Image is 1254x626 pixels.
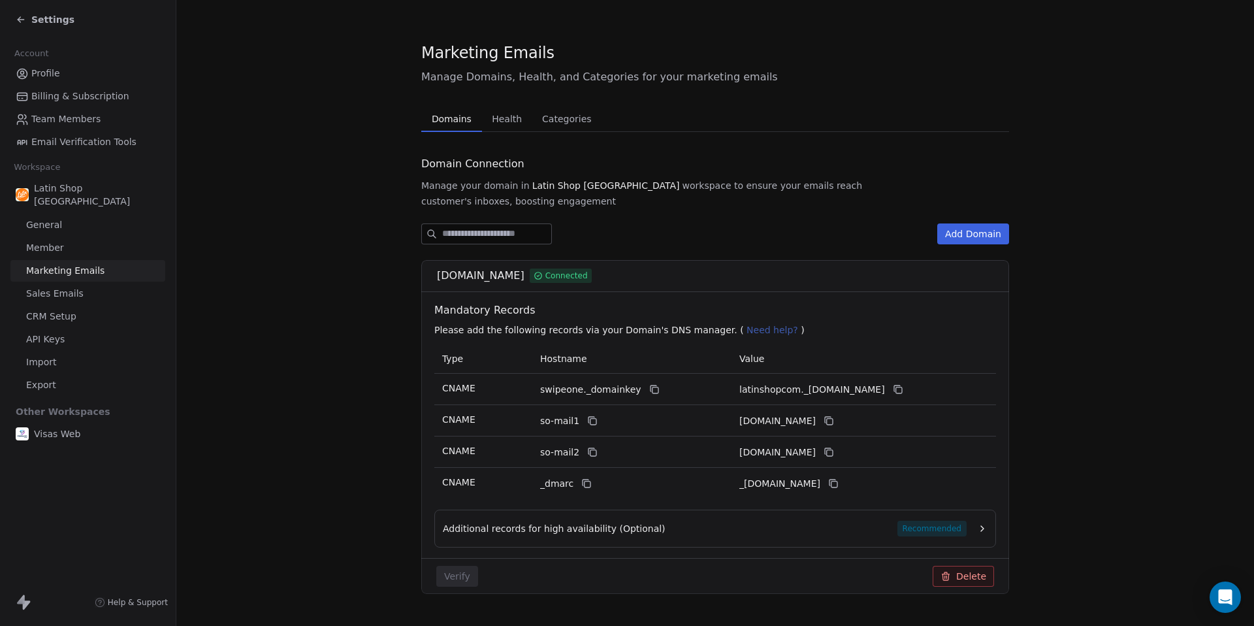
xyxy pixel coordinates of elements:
span: Domains [426,110,477,128]
span: Team Members [31,112,101,126]
span: _dmarc.swipeone.email [739,477,820,491]
span: Sales Emails [26,287,84,301]
span: Visas Web [34,427,80,440]
span: Help & Support [108,597,168,608]
span: Manage Domains, Health, and Categories for your marketing emails [421,69,1009,85]
img: Untitled%20Project%20-%20logo%20original.png [16,188,29,201]
span: Settings [31,13,74,26]
span: CNAME [442,414,475,425]
a: Profile [10,63,165,84]
span: workspace to ensure your emails reach [683,179,863,192]
p: Type [442,352,524,366]
span: Export [26,378,56,392]
button: Delete [933,566,994,587]
span: Latin Shop [GEOGRAPHIC_DATA] [532,179,680,192]
button: Verify [436,566,478,587]
a: Member [10,237,165,259]
span: API Keys [26,333,65,346]
span: Workspace [8,157,66,177]
a: Import [10,352,165,373]
span: Marketing Emails [26,264,104,278]
p: Please add the following records via your Domain's DNS manager. ( ) [434,323,1001,337]
span: Connected [545,270,588,282]
span: _dmarc [540,477,573,491]
span: Marketing Emails [421,43,555,63]
span: Latin Shop [GEOGRAPHIC_DATA] [34,182,160,208]
button: Additional records for high availability (Optional)Recommended [443,521,988,536]
span: Domain Connection [421,156,524,172]
span: Billing & Subscription [31,90,129,103]
span: so-mail1 [540,414,579,428]
span: Account [8,44,54,63]
span: Other Workspaces [10,401,116,422]
a: Settings [16,13,74,26]
a: Email Verification Tools [10,131,165,153]
a: Marketing Emails [10,260,165,282]
button: Add Domain [937,223,1009,244]
span: CNAME [442,383,475,393]
a: Billing & Subscription [10,86,165,107]
a: API Keys [10,329,165,350]
img: Final-01.jpg [16,427,29,440]
span: latinshopcom._domainkey.swipeone.email [739,383,885,397]
span: Profile [31,67,60,80]
span: Import [26,355,56,369]
span: [DOMAIN_NAME] [437,268,524,284]
span: latinshopcom2.swipeone.email [739,446,816,459]
span: Health [487,110,527,128]
a: CRM Setup [10,306,165,327]
span: Email Verification Tools [31,135,137,149]
span: Recommended [897,521,967,536]
a: Export [10,374,165,396]
span: swipeone._domainkey [540,383,641,397]
span: Additional records for high availability (Optional) [443,522,666,535]
span: Hostname [540,354,587,364]
a: Team Members [10,108,165,130]
span: General [26,218,62,232]
span: Need help? [747,325,798,335]
span: Value [739,354,764,364]
span: CNAME [442,477,475,487]
span: Member [26,241,64,255]
span: CRM Setup [26,310,76,323]
span: so-mail2 [540,446,579,459]
span: Categories [537,110,596,128]
a: General [10,214,165,236]
a: Help & Support [95,597,168,608]
span: latinshopcom1.swipeone.email [739,414,816,428]
span: CNAME [442,446,475,456]
div: Open Intercom Messenger [1210,582,1241,613]
span: customer's inboxes, boosting engagement [421,195,616,208]
span: Mandatory Records [434,303,1001,318]
span: Manage your domain in [421,179,530,192]
a: Sales Emails [10,283,165,305]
